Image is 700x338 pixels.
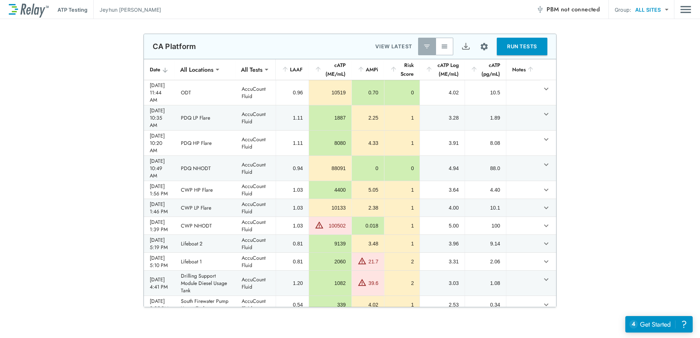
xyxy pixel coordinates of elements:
div: 10133 [315,204,346,211]
img: Warning [358,256,366,265]
div: 2060 [315,258,346,265]
div: 1 [390,139,414,147]
button: expand row [540,133,552,146]
span: not connected [561,5,600,14]
td: PDQ HP Flare [175,131,236,155]
th: Date [144,59,175,80]
div: 39.6 [368,279,378,287]
div: cATP (ME/mL) [314,61,346,78]
p: Jeyhun [PERSON_NAME] [100,6,161,14]
div: 0.70 [358,89,378,96]
div: [DATE] 5:10 PM [150,254,169,269]
td: AccuCount Fluid [236,296,276,313]
div: All Tests [236,62,268,77]
td: CWP NHODT [175,217,236,234]
div: 8.08 [471,139,500,147]
div: 9.14 [471,240,500,247]
div: 4400 [315,186,346,194]
div: 88.0 [471,165,500,172]
div: 3.03 [426,279,458,287]
div: 0.018 [358,222,378,229]
div: 0.96 [282,89,303,96]
div: Risk Score [390,61,414,78]
div: 1.89 [471,114,500,121]
p: Group: [615,6,631,14]
div: 2.38 [358,204,378,211]
td: Lifeboat 2 [175,235,236,252]
button: Export [457,38,474,55]
div: 0.81 [282,258,303,265]
div: 339 [315,301,346,308]
div: 0 [390,89,414,96]
div: 3.31 [426,258,458,265]
div: 4.33 [358,139,378,147]
iframe: Resource center [625,316,693,333]
div: [DATE] 10:35 AM [150,107,169,129]
td: AccuCount Fluid [236,156,276,181]
div: 5.00 [426,222,458,229]
td: AccuCount Fluid [236,80,276,105]
td: AccuCount Fluid [236,105,276,130]
button: expand row [540,273,552,286]
button: expand row [540,184,552,196]
div: 1 [390,204,414,211]
button: expand row [540,255,552,268]
div: 2.25 [358,114,378,121]
button: expand row [540,202,552,214]
button: RUN TESTS [497,38,547,55]
div: [DATE] 4:41 PM [150,276,169,290]
td: AccuCount Fluid [236,271,276,296]
div: [DATE] 10:49 AM [150,157,169,179]
td: AccuCount Fluid [236,217,276,234]
div: [DATE] 11:44 AM [150,82,169,104]
div: 9139 [315,240,346,247]
p: VIEW LATEST [375,42,412,51]
button: expand row [540,83,552,95]
img: Latest [423,43,431,50]
div: [DATE] 10:20 AM [150,132,169,154]
div: 4.40 [471,186,500,194]
td: AccuCount Fluid [236,235,276,252]
div: 3.91 [426,139,458,147]
div: 2 [390,258,414,265]
div: 5.05 [358,186,378,194]
p: CA Platform [153,42,196,51]
div: 0 [390,165,414,172]
div: 4.00 [426,204,458,211]
div: 0.34 [471,301,500,308]
div: 10.5 [471,89,500,96]
div: 1.03 [282,204,303,211]
div: 1 [390,186,414,194]
div: 0.94 [282,165,303,172]
div: 10519 [315,89,346,96]
div: [DATE] 5:19 PM [150,236,169,251]
div: 1.08 [471,279,500,287]
div: [DATE] 1:39 PM [150,218,169,233]
div: 88091 [315,165,346,172]
div: 1 [390,222,414,229]
button: expand row [540,108,552,120]
td: CWP HP Flare [175,181,236,199]
div: 1 [390,301,414,308]
button: Site setup [474,37,494,56]
div: 3.28 [426,114,458,121]
div: [DATE] 1:56 PM [150,183,169,197]
div: 1.03 [282,222,303,229]
div: 100502 [325,222,346,229]
div: 10.1 [471,204,500,211]
div: 1082 [315,279,346,287]
td: ODT [175,80,236,105]
div: Notes [512,65,534,74]
img: Warning [358,278,366,287]
td: South Firewater Pump Usage Tank [175,296,236,313]
td: PDQ NHODT [175,156,236,181]
img: Settings Icon [480,42,489,51]
div: 100 [471,222,500,229]
td: AccuCount Fluid [236,199,276,217]
button: Main menu [680,3,691,16]
button: PBM not connected [533,2,603,17]
div: 1887 [315,114,346,121]
div: 3.64 [426,186,458,194]
td: CWP LP Flare [175,199,236,217]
